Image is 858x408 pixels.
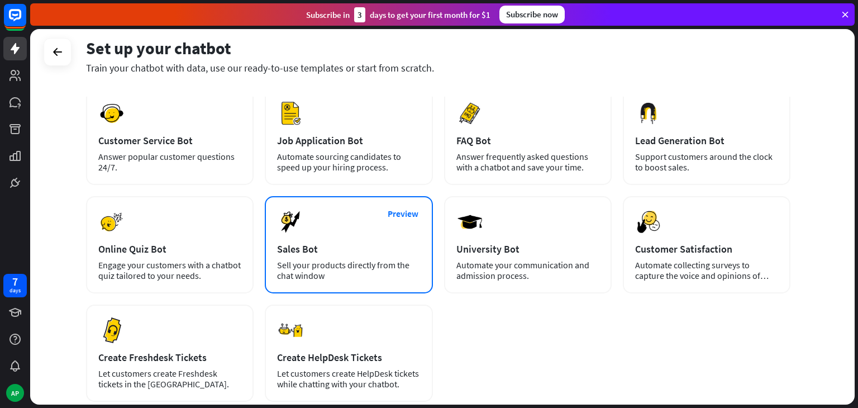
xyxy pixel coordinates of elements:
div: Lead Generation Bot [635,134,778,147]
div: Subscribe in days to get your first month for $1 [306,7,490,22]
div: Subscribe now [499,6,565,23]
div: Support customers around the clock to boost sales. [635,151,778,173]
div: Sales Bot [277,243,420,255]
a: 7 days [3,274,27,297]
div: Set up your chatbot [86,37,790,59]
div: Train your chatbot with data, use our ready-to-use templates or start from scratch. [86,61,790,74]
button: Preview [381,203,426,224]
div: Create Freshdesk Tickets [98,351,241,364]
div: 7 [12,277,18,287]
div: Answer popular customer questions 24/7. [98,151,241,173]
div: Sell your products directly from the chat window [277,260,420,281]
div: Customer Satisfaction [635,243,778,255]
div: University Bot [456,243,599,255]
div: Automate your communication and admission process. [456,260,599,281]
div: days [9,287,21,295]
div: Job Application Bot [277,134,420,147]
div: Automate sourcing candidates to speed up your hiring process. [277,151,420,173]
div: Let customers create Freshdesk tickets in the [GEOGRAPHIC_DATA]. [98,368,241,390]
div: Create HelpDesk Tickets [277,351,420,364]
div: Answer frequently asked questions with a chatbot and save your time. [456,151,599,173]
div: AP [6,384,24,402]
div: Online Quiz Bot [98,243,241,255]
div: Customer Service Bot [98,134,241,147]
div: Let customers create HelpDesk tickets while chatting with your chatbot. [277,368,420,390]
div: Engage your customers with a chatbot quiz tailored to your needs. [98,260,241,281]
div: FAQ Bot [456,134,599,147]
button: Open LiveChat chat widget [9,4,42,38]
div: Automate collecting surveys to capture the voice and opinions of your customers. [635,260,778,281]
div: 3 [354,7,365,22]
